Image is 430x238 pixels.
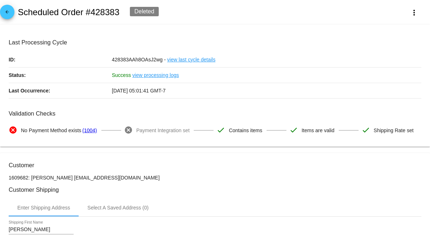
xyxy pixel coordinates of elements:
[9,162,421,169] h3: Customer
[374,123,414,138] span: Shipping Rate set
[9,110,421,117] h3: Validation Checks
[18,7,119,17] h2: Scheduled Order #428383
[9,39,421,46] h3: Last Processing Cycle
[21,123,81,138] span: No Payment Method exists
[9,227,74,233] input: Shipping First Name
[216,126,225,134] mat-icon: check
[112,88,166,94] span: [DATE] 05:01:41 GMT-7
[9,186,421,193] h3: Customer Shipping
[130,7,158,16] div: Deleted
[9,175,421,181] p: 1609682: [PERSON_NAME] [EMAIL_ADDRESS][DOMAIN_NAME]
[132,68,179,83] a: view processing logs
[112,57,166,62] span: 428383AAh8OAsJ2wg -
[289,126,298,134] mat-icon: check
[167,52,215,67] a: view last cycle details
[9,83,112,98] p: Last Occurrence:
[9,126,17,134] mat-icon: cancel
[9,52,112,67] p: ID:
[136,123,190,138] span: Payment Integration set
[361,126,370,134] mat-icon: check
[229,123,262,138] span: Contains items
[112,72,131,78] span: Success
[17,205,70,211] div: Enter Shipping Address
[9,68,112,83] p: Status:
[87,205,149,211] div: Select A Saved Address (0)
[3,9,12,18] mat-icon: arrow_back
[82,123,97,138] a: (1004)
[124,126,133,134] mat-icon: cancel
[302,123,334,138] span: Items are valid
[410,8,418,17] mat-icon: more_vert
